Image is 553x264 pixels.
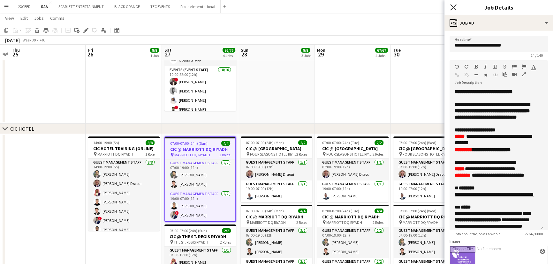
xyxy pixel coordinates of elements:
span: Fri [88,47,93,53]
div: [DATE] [5,37,20,43]
span: THE ST. REGIS RIYADH [174,240,208,245]
app-card-role: Guest Management Staff1/119:00-07:00 (12h)[PERSON_NAME] [241,180,312,202]
h3: CIC @ [GEOGRAPHIC_DATA] [317,146,389,151]
a: View [3,14,17,22]
button: Text Color [531,64,536,69]
span: FOUR SEASONS HOTEL RIYADH [403,152,449,157]
span: 07:00-07:00 (24h) (Sun) [170,141,208,146]
h3: Job Details [444,3,553,11]
button: Redo [464,64,469,69]
div: Job Ad [444,15,553,31]
app-job-card: 10:00-22:00 (12h)11/11CIC - PACKERS @ KFCC - RIYADH [PERSON_NAME][GEOGRAPHIC_DATA] - [GEOGRAPHIC_... [164,17,236,111]
span: Sun [241,47,248,53]
span: MARRIOTT DQ RIYADH [403,220,438,225]
h3: CIC @ MARRIOTT DQ RIYADH [165,146,235,152]
span: 26 [87,51,93,58]
span: 27 [163,51,171,58]
span: 29 [316,51,325,58]
h3: CIC @ [GEOGRAPHIC_DATA] [393,146,465,151]
app-card-role: Events (Event Staff)10/1010:00-22:00 (12h)![PERSON_NAME][PERSON_NAME][PERSON_NAME]![PERSON_NAME] [164,66,236,173]
span: 2 Roles [373,152,383,157]
app-card-role: Guest Management Staff8/814:00-19:00 (5h)[PERSON_NAME][PERSON_NAME] Draoui[PERSON_NAME][PERSON_NA... [88,159,160,245]
app-job-card: 07:00-07:00 (24h) (Sun)4/4CIC @ MARRIOTT DQ RIYADH MARRIOTT DQ RIYADH2 RolesGuest Management Staf... [164,136,236,222]
span: 07:00-07:00 (24h) (Tue) [322,140,359,145]
button: RAA [36,0,53,13]
span: 1 Role [145,152,155,157]
span: 2 Roles [219,152,230,157]
span: 07:00-07:00 (24h) (Wed) [398,140,436,145]
span: 76/76 [223,48,235,53]
div: 1 Job [150,53,159,58]
span: FOUR SEASONS HOTEL RIYADH [250,152,296,157]
span: ! [174,106,178,109]
span: Thu [12,47,20,53]
span: 24 / 140 [526,53,548,58]
span: View [5,15,14,21]
span: 07:00-07:00 (24h) (Mon) [246,209,284,213]
span: ! [174,78,178,82]
span: Week 39 [21,38,37,42]
span: Mon [317,47,325,53]
div: 3 Jobs [301,53,311,58]
div: +03 [40,38,46,42]
span: Jobs [34,15,44,21]
span: FOUR SEASONS HOTEL RIYADH [326,152,373,157]
app-card-role: Guest Management Staff2/207:00-19:00 (12h)[PERSON_NAME][PERSON_NAME] [393,227,465,258]
a: Comms [48,14,67,22]
span: 8/8 [146,140,155,145]
span: 2 Roles [373,220,383,225]
span: 2 Roles [220,240,231,245]
span: MARRIOTT DQ RIYADH [97,152,133,157]
button: Bold [474,64,478,69]
button: Clear Formatting [483,72,488,77]
span: Info about the job as a whole [450,231,505,236]
button: SCARLETT ENTERTAINMENT [53,0,109,13]
h3: CIC @ MARRIOTT DQ RIYADH [317,214,389,220]
button: 2XCEED [13,0,36,13]
span: 07:00-07:00 (24h) (Wed) [398,209,436,213]
span: Tue [393,47,401,53]
button: TEC EVENTS [145,0,175,13]
span: 8/8 [301,48,310,53]
span: 8/8 [150,48,159,53]
button: BLACK ORANGE [109,0,145,13]
span: 2/2 [222,228,231,233]
button: Undo [455,64,459,69]
h3: CIC @ MARRIOTT DQ RIYADH [241,214,312,220]
app-card-role: Guest Management Staff2/207:00-19:00 (12h)[PERSON_NAME][PERSON_NAME] [317,227,389,258]
span: 25 [11,51,20,58]
h3: CIC @ THE ST. REGIS RIYADH [164,234,236,239]
span: 07:00-07:00 (24h) (Tue) [322,209,359,213]
app-job-card: 07:00-07:00 (24h) (Wed)2/2CIC @ [GEOGRAPHIC_DATA] FOUR SEASONS HOTEL RIYADH2 RolesGuest Managemen... [393,136,465,202]
span: MARRIOTT DQ RIYADH [174,152,210,157]
button: Underline [493,64,497,69]
span: ! [98,216,102,220]
app-card-role: Guest Management Staff1/107:00-19:00 (12h)[PERSON_NAME] Draoui [393,159,465,180]
app-card-role: Guest Management Staff2/207:00-19:00 (12h)[PERSON_NAME][PERSON_NAME] [241,227,312,258]
span: 28 [240,51,248,58]
span: 2/2 [298,140,307,145]
span: 14:00-19:00 (5h) [93,140,119,145]
a: Edit [18,14,30,22]
button: Strikethrough [503,64,507,69]
app-job-card: 07:00-07:00 (24h) (Tue)2/2CIC @ [GEOGRAPHIC_DATA] FOUR SEASONS HOTEL RIYADH2 RolesGuest Managemen... [317,136,389,202]
button: Proline Interntational [175,0,221,13]
span: Sat [164,47,171,53]
span: 07:00-07:00 (24h) (Sun) [170,228,207,233]
span: MARRIOTT DQ RIYADH [326,220,362,225]
span: MARRIOTT DQ RIYADH [250,220,286,225]
a: Jobs [32,14,46,22]
span: 4/4 [375,209,383,213]
span: 07:00-07:00 (24h) (Mon) [246,140,284,145]
app-job-card: 14:00-19:00 (5h)8/8CIC HOTEL TRAINING (ONLINE) MARRIOTT DQ RIYADH1 RoleGuest Management Staff8/81... [88,136,160,231]
div: 07:00-07:00 (24h) (Mon)2/2CIC @ [GEOGRAPHIC_DATA] FOUR SEASONS HOTEL RIYADH2 RolesGuest Managemen... [241,136,312,202]
span: 4/4 [298,209,307,213]
app-card-role: Guest Management Staff1/107:00-19:00 (12h)[PERSON_NAME] Draoui [241,159,312,180]
span: 67/67 [375,48,388,53]
button: Ordered List [522,64,526,69]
